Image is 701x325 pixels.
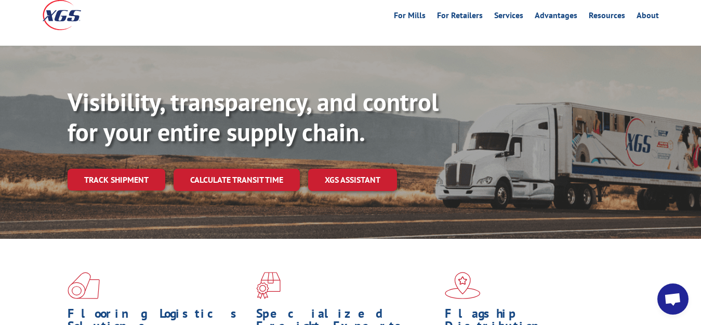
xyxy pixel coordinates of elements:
a: For Retailers [437,11,483,23]
a: For Mills [394,11,426,23]
a: Calculate transit time [174,169,300,191]
img: xgs-icon-total-supply-chain-intelligence-red [68,272,100,299]
a: Open chat [657,283,689,315]
a: Advantages [535,11,577,23]
img: xgs-icon-flagship-distribution-model-red [445,272,481,299]
img: xgs-icon-focused-on-flooring-red [256,272,281,299]
a: Resources [589,11,625,23]
b: Visibility, transparency, and control for your entire supply chain. [68,86,439,148]
a: Track shipment [68,169,165,191]
a: XGS ASSISTANT [308,169,397,191]
a: About [637,11,659,23]
a: Services [494,11,523,23]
